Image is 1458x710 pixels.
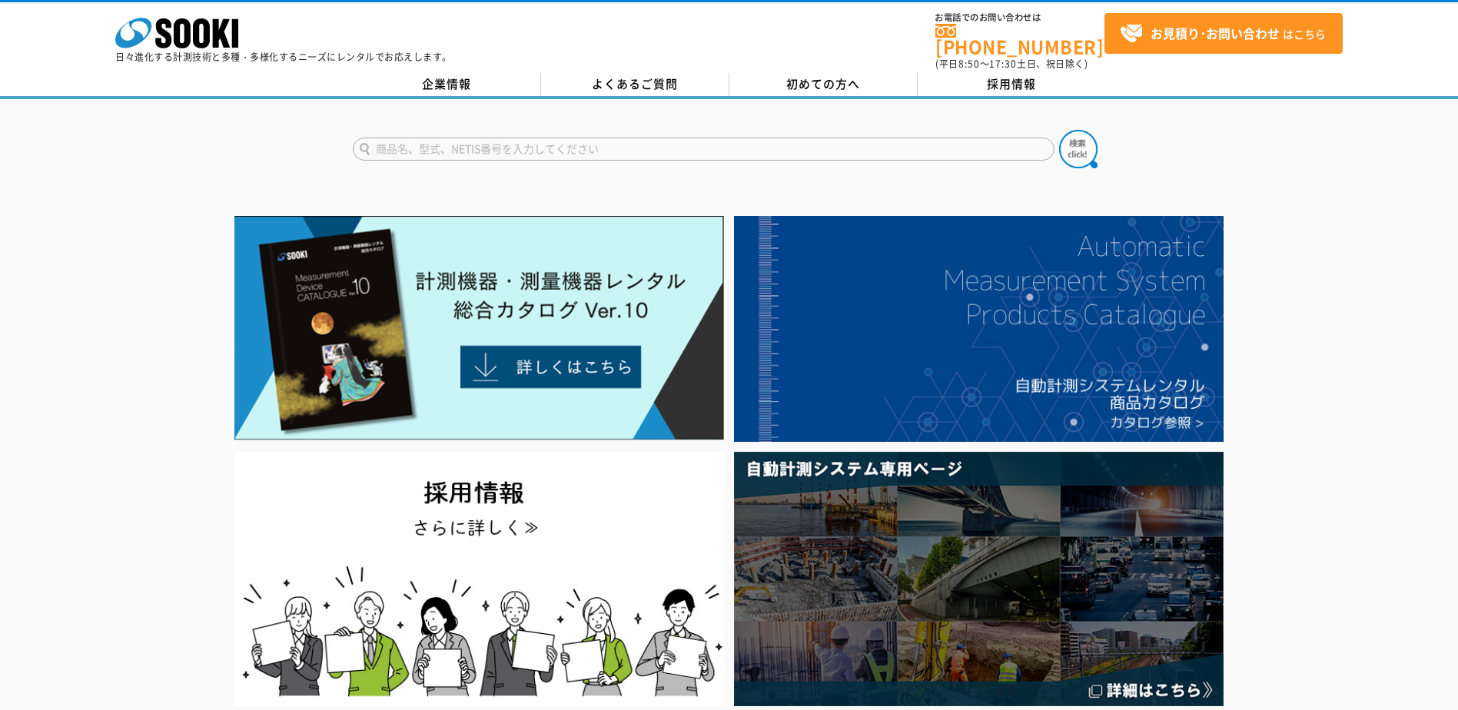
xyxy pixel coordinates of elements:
[935,13,1104,22] span: お電話でのお問い合わせは
[989,57,1017,71] span: 17:30
[729,73,918,96] a: 初めての方へ
[1120,22,1326,45] span: はこちら
[541,73,729,96] a: よくあるご質問
[234,452,724,706] img: SOOKI recruit
[353,138,1054,161] input: 商品名、型式、NETIS番号を入力してください
[958,57,980,71] span: 8:50
[786,75,860,92] span: 初めての方へ
[935,24,1104,55] a: [PHONE_NUMBER]
[734,452,1224,706] img: 自動計測システム専用ページ
[1151,24,1280,42] strong: お見積り･お問い合わせ
[1059,130,1098,168] img: btn_search.png
[353,73,541,96] a: 企業情報
[1104,13,1343,54] a: お見積り･お問い合わせはこちら
[734,216,1224,442] img: 自動計測システムカタログ
[918,73,1106,96] a: 採用情報
[935,57,1088,71] span: (平日 ～ 土日、祝日除く)
[115,52,452,61] p: 日々進化する計測技術と多種・多様化するニーズにレンタルでお応えします。
[234,216,724,440] img: Catalog Ver10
